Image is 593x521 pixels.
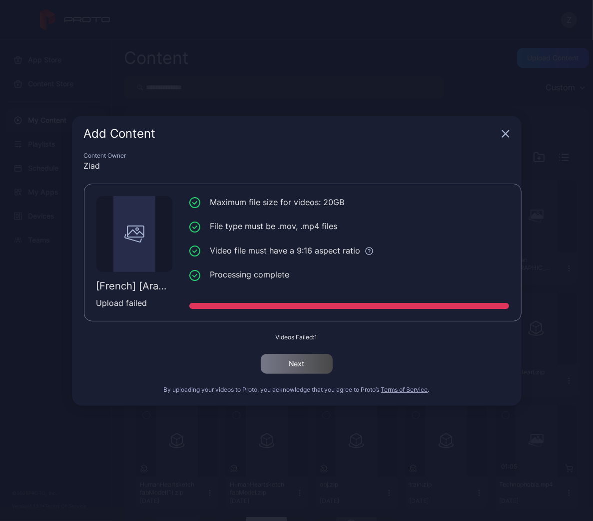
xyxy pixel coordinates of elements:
li: File type must be .mov, .mp4 files [189,220,509,233]
div: Ziad [84,160,510,172]
div: [French] [Arabic ([GEOGRAPHIC_DATA])] proto_welcome(2).mp4 [96,280,172,292]
button: Terms of Service [381,386,428,394]
li: Processing complete [189,268,509,281]
li: Maximum file size for videos: 20GB [189,196,509,209]
div: By uploading your videos to Proto, you acknowledge that you agree to Proto’s . [84,386,510,394]
div: Next [289,360,304,368]
div: Content Owner [84,152,510,160]
div: Videos Failed: 1 [84,333,510,341]
button: Next [261,354,333,374]
div: Upload failed [96,297,172,309]
div: Add Content [84,128,498,140]
li: Video file must have a 9:16 aspect ratio [189,245,509,257]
